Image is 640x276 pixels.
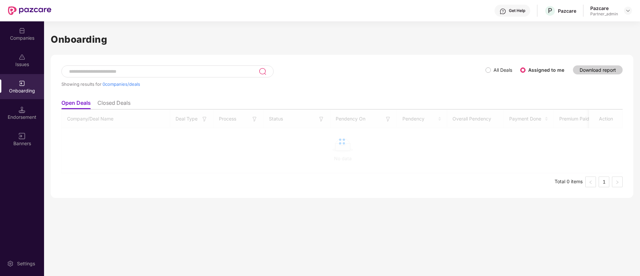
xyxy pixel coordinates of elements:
[19,27,25,34] img: svg+xml;base64,PHN2ZyBpZD0iQ29tcGFuaWVzIiB4bWxucz0iaHR0cDovL3d3dy53My5vcmcvMjAwMC9zdmciIHdpZHRoPS...
[585,177,596,187] li: Previous Page
[558,8,576,14] div: Pazcare
[7,260,14,267] img: svg+xml;base64,PHN2ZyBpZD0iU2V0dGluZy0yMHgyMCIgeG1sbnM9Imh0dHA6Ly93d3cudzMub3JnLzIwMDAvc3ZnIiB3aW...
[590,5,618,11] div: Pazcare
[494,67,512,73] label: All Deals
[612,177,623,187] button: right
[8,6,51,15] img: New Pazcare Logo
[19,80,25,87] img: svg+xml;base64,PHN2ZyB3aWR0aD0iMjAiIGhlaWdodD0iMjAiIHZpZXdCb3g9IjAgMCAyMCAyMCIgZmlsbD0ibm9uZSIgeG...
[259,67,266,75] img: svg+xml;base64,PHN2ZyB3aWR0aD0iMjQiIGhlaWdodD0iMjUiIHZpZXdCb3g9IjAgMCAyNCAyNSIgZmlsbD0ibm9uZSIgeG...
[548,7,552,15] span: P
[528,67,564,73] label: Assigned to me
[585,177,596,187] button: left
[573,65,623,74] button: Download report
[590,11,618,17] div: Partner_admin
[19,106,25,113] img: svg+xml;base64,PHN2ZyB3aWR0aD0iMTQuNSIgaGVpZ2h0PSIxNC41IiB2aWV3Qm94PSIwIDAgMTYgMTYiIGZpbGw9Im5vbm...
[19,54,25,60] img: svg+xml;base64,PHN2ZyBpZD0iSXNzdWVzX2Rpc2FibGVkIiB4bWxucz0iaHR0cDovL3d3dy53My5vcmcvMjAwMC9zdmciIH...
[589,180,593,184] span: left
[615,180,619,184] span: right
[51,32,633,47] h1: Onboarding
[19,133,25,140] img: svg+xml;base64,PHN2ZyB3aWR0aD0iMTYiIGhlaWdodD0iMTYiIHZpZXdCb3g9IjAgMCAxNiAxNiIgZmlsbD0ibm9uZSIgeG...
[61,81,486,87] div: Showing results for
[102,81,140,87] span: 0 companies/deals
[500,8,506,15] img: svg+xml;base64,PHN2ZyBpZD0iSGVscC0zMngzMiIgeG1sbnM9Imh0dHA6Ly93d3cudzMub3JnLzIwMDAvc3ZnIiB3aWR0aD...
[555,177,583,187] li: Total 0 items
[625,8,631,13] img: svg+xml;base64,PHN2ZyBpZD0iRHJvcGRvd24tMzJ4MzIiIHhtbG5zPSJodHRwOi8vd3d3LnczLm9yZy8yMDAwL3N2ZyIgd2...
[97,99,130,109] li: Closed Deals
[612,177,623,187] li: Next Page
[61,99,91,109] li: Open Deals
[509,8,525,13] div: Get Help
[599,177,609,187] a: 1
[599,177,609,187] li: 1
[15,260,37,267] div: Settings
